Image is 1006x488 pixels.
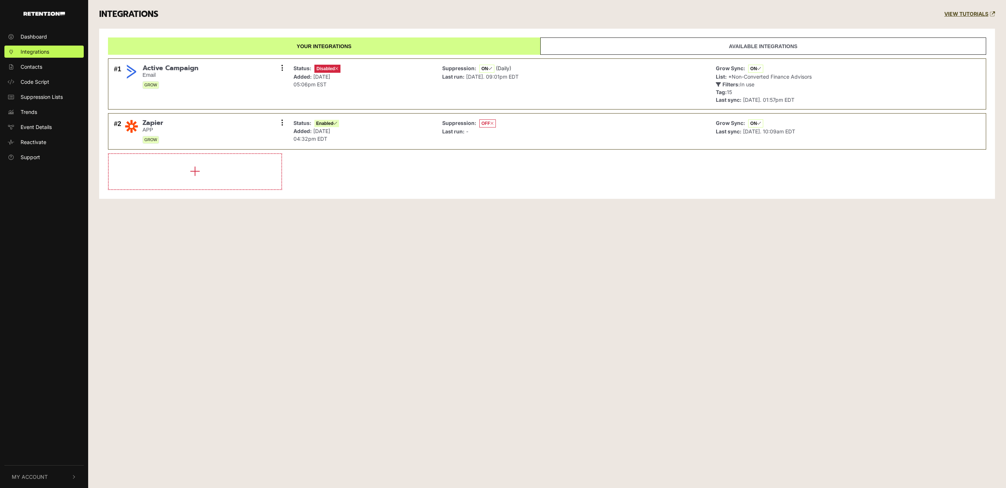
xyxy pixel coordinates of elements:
span: Contacts [21,63,42,71]
span: Suppression Lists [21,93,63,101]
span: Active Campaign [143,64,198,72]
img: Active Campaign [124,64,139,79]
span: Event Details [21,123,52,131]
a: Code Script [4,76,84,88]
span: Enabled [314,120,339,127]
p: In use [716,80,812,88]
a: Contacts [4,61,84,73]
a: Support [4,151,84,163]
span: Zapier [143,119,163,127]
span: ON [479,65,494,73]
strong: Suppression: [442,65,476,71]
div: #2 [114,119,121,144]
a: Event Details [4,121,84,133]
a: Reactivate [4,136,84,148]
span: [DATE]. 09:01pm EDT [466,73,519,80]
strong: List: [716,73,727,80]
strong: Status: [293,65,311,71]
span: [DATE]. 01:57pm EDT [743,97,794,103]
span: Disabled [314,65,340,73]
a: Suppression Lists [4,91,84,103]
span: GROW [143,136,159,144]
strong: Last sync: [716,128,742,134]
strong: Suppression: [442,120,476,126]
a: VIEW TUTORIALS [944,11,995,17]
span: My Account [12,473,48,481]
a: Integrations [4,46,84,58]
span: Trends [21,108,37,116]
span: *Non-Converted Finance Advisors [728,73,812,80]
span: Code Script [21,78,49,86]
span: Dashboard [21,33,47,40]
span: Support [21,153,40,161]
a: Available integrations [540,37,986,55]
span: Reactivate [21,138,46,146]
strong: Last run: [442,128,465,134]
strong: Last run: [442,73,465,80]
span: - [466,128,468,134]
button: My Account [4,466,84,488]
strong: Last sync: [716,97,742,103]
span: ON [748,65,763,73]
strong: Grow Sync: [716,120,745,126]
img: Retention.com [24,12,65,16]
h3: INTEGRATIONS [99,9,158,19]
span: GROW [143,81,159,89]
strong: Status: [293,120,311,126]
small: Email [143,72,198,78]
span: OFF [479,119,496,128]
p: 15 [716,88,812,96]
span: (Daily) [496,65,511,71]
a: Dashboard [4,30,84,43]
strong: Added: [293,73,312,80]
a: Your integrations [108,37,540,55]
div: #1 [114,64,121,104]
a: Trends [4,106,84,118]
span: Integrations [21,48,49,55]
strong: Grow Sync: [716,65,745,71]
strong: Added: [293,128,312,134]
span: ON [748,119,763,128]
span: [DATE]. 10:09am EDT [743,128,795,134]
strong: Filters: [722,81,740,87]
span: [DATE] 04:32pm EDT [293,128,330,142]
span: [DATE] 05:06pm EST [293,73,330,87]
img: Zapier [124,119,139,134]
small: APP [143,127,163,133]
strong: Tag: [716,89,727,95]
